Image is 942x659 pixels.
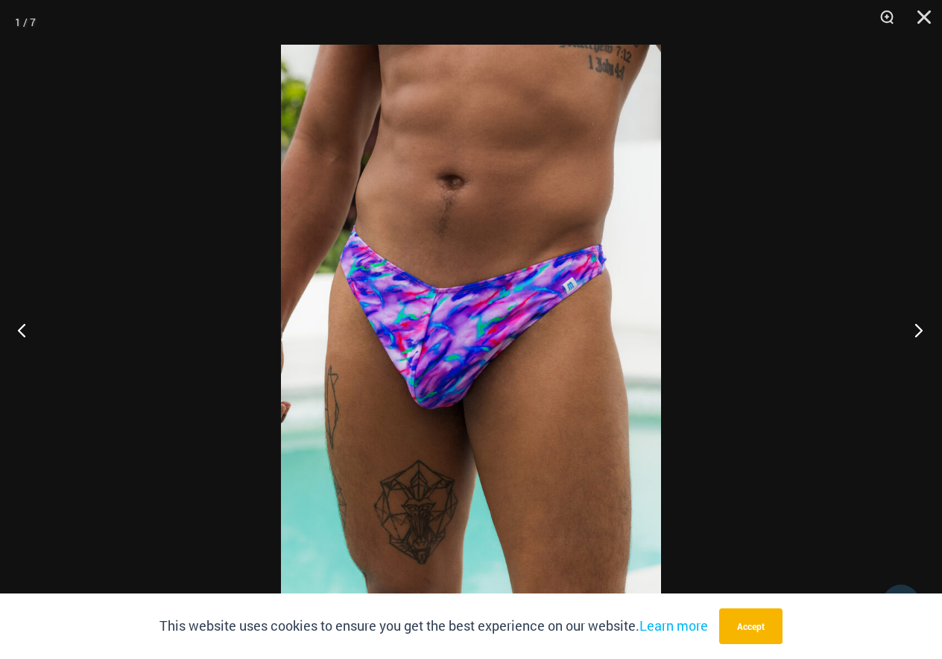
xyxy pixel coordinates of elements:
[639,617,708,634] a: Learn more
[886,293,942,367] button: Next
[15,11,36,34] div: 1 / 7
[159,615,708,637] p: This website uses cookies to ensure you get the best experience on our website.
[719,608,783,644] button: Accept
[281,45,661,614] img: Coral Coast Island Dream 005 Thong 01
